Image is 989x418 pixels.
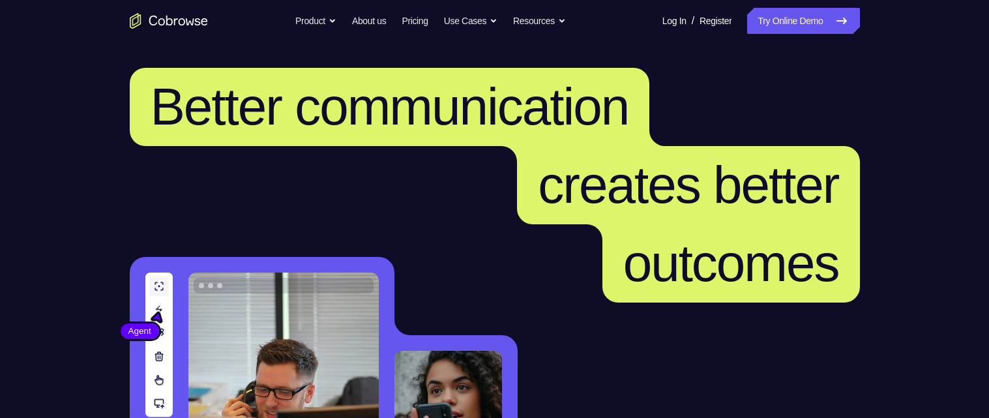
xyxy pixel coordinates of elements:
[747,8,859,34] a: Try Online Demo
[151,78,629,136] span: Better communication
[538,156,838,214] span: creates better
[352,8,386,34] a: About us
[121,325,159,338] span: Agent
[130,13,208,29] a: Go to the home page
[295,8,336,34] button: Product
[513,8,566,34] button: Resources
[444,8,497,34] button: Use Cases
[402,8,428,34] a: Pricing
[623,234,839,292] span: outcomes
[692,13,694,29] span: /
[662,8,686,34] a: Log In
[700,8,731,34] a: Register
